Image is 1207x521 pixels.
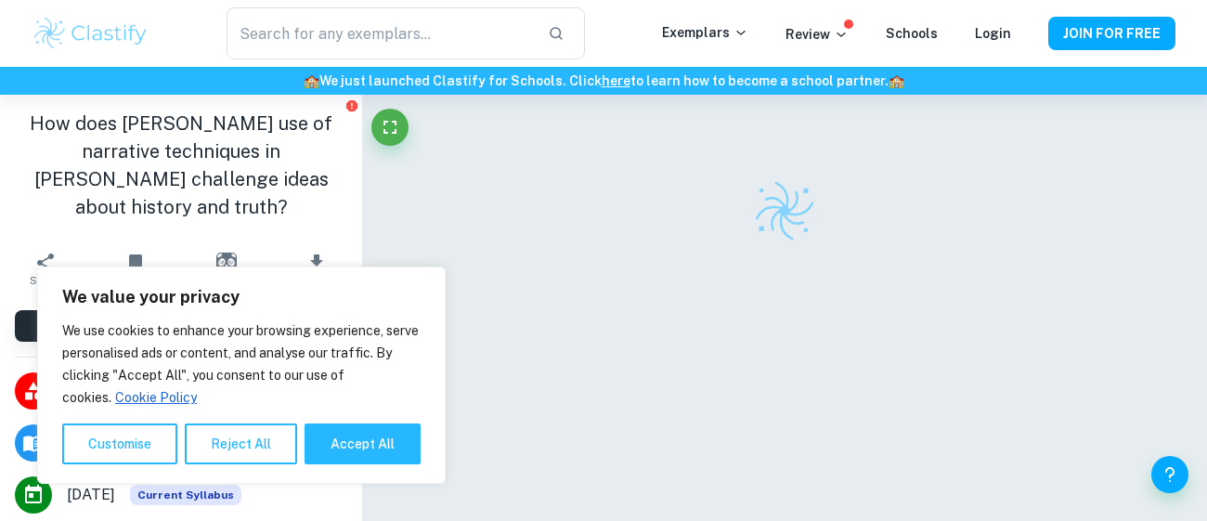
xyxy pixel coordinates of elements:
img: Clastify logo [32,15,149,52]
button: Help and Feedback [1151,456,1188,493]
span: 🏫 [304,73,319,88]
div: This exemplar is based on the current syllabus. Feel free to refer to it for inspiration/ideas wh... [130,485,241,505]
input: Search for any exemplars... [227,7,533,59]
span: 🏫 [889,73,904,88]
button: Fullscreen [371,109,409,146]
button: Customise [62,423,177,464]
button: View [PERSON_NAME] [15,310,347,342]
img: AI Assistant [216,253,237,273]
a: here [602,73,630,88]
button: AI Assistant [181,243,272,295]
p: We use cookies to enhance your browsing experience, serve personalised ads or content, and analys... [62,319,421,409]
h1: How does [PERSON_NAME] use of narrative techniques in [PERSON_NAME] challenge ideas about history... [15,110,347,221]
p: We value your privacy [62,286,421,308]
button: Report issue [344,98,358,112]
a: Schools [886,26,938,41]
button: Download [272,243,363,295]
div: We value your privacy [37,267,446,484]
button: Reject All [185,423,297,464]
a: Login [975,26,1011,41]
span: Share [30,274,61,287]
p: Review [785,24,849,45]
button: Bookmark [91,243,182,295]
button: JOIN FOR FREE [1048,17,1175,50]
button: Accept All [305,423,421,464]
img: Clastify logo [752,178,817,243]
h6: We just launched Clastify for Schools. Click to learn how to become a school partner. [4,71,1203,91]
p: Exemplars [662,22,748,43]
span: Current Syllabus [130,485,241,505]
span: [DATE] [67,484,115,506]
a: Cookie Policy [114,389,198,406]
